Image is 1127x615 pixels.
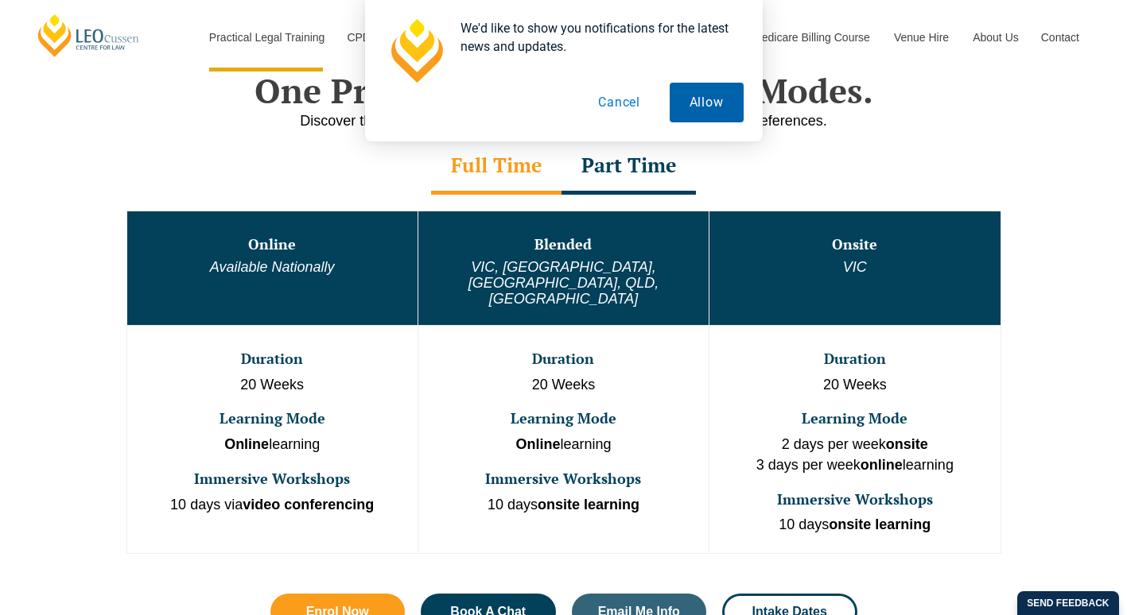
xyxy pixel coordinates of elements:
[224,436,269,452] strong: Online
[210,259,335,275] em: Available Nationally
[711,375,998,396] p: 20 Weeks
[129,495,416,516] p: 10 days via
[129,435,416,455] p: learning
[129,471,416,487] h3: Immersive Workshops
[562,139,696,195] div: Part Time
[861,457,903,473] strong: online
[468,259,659,307] em: VIC, [GEOGRAPHIC_DATA], [GEOGRAPHIC_DATA], QLD, [GEOGRAPHIC_DATA]
[515,436,560,452] strong: Online
[129,375,416,396] p: 20 Weeks
[384,19,448,83] img: notification icon
[448,19,744,56] div: We'd like to show you notifications for the latest news and updates.
[420,435,707,455] p: learning
[420,237,707,253] h3: Blended
[711,411,998,427] h3: Learning Mode
[711,492,998,508] h3: Immersive Workshops
[129,351,416,367] h3: Duration
[843,259,867,275] em: VIC
[711,435,998,475] p: 2 days per week 3 days per week learning
[129,237,416,253] h3: Online
[711,237,998,253] h3: Onsite
[538,497,639,512] strong: onsite learning
[243,497,374,512] strong: video conferencing
[711,351,998,367] h3: Duration
[829,516,931,532] strong: onsite learning
[420,375,707,396] p: 20 Weeks
[420,351,707,367] h3: Duration
[420,495,707,516] p: 10 days
[420,411,707,427] h3: Learning Mode
[886,436,928,452] strong: onsite
[420,471,707,487] h3: Immersive Workshops
[431,139,562,195] div: Full Time
[711,515,998,536] p: 10 days
[129,411,416,427] h3: Learning Mode
[578,83,660,122] button: Cancel
[670,83,744,122] button: Allow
